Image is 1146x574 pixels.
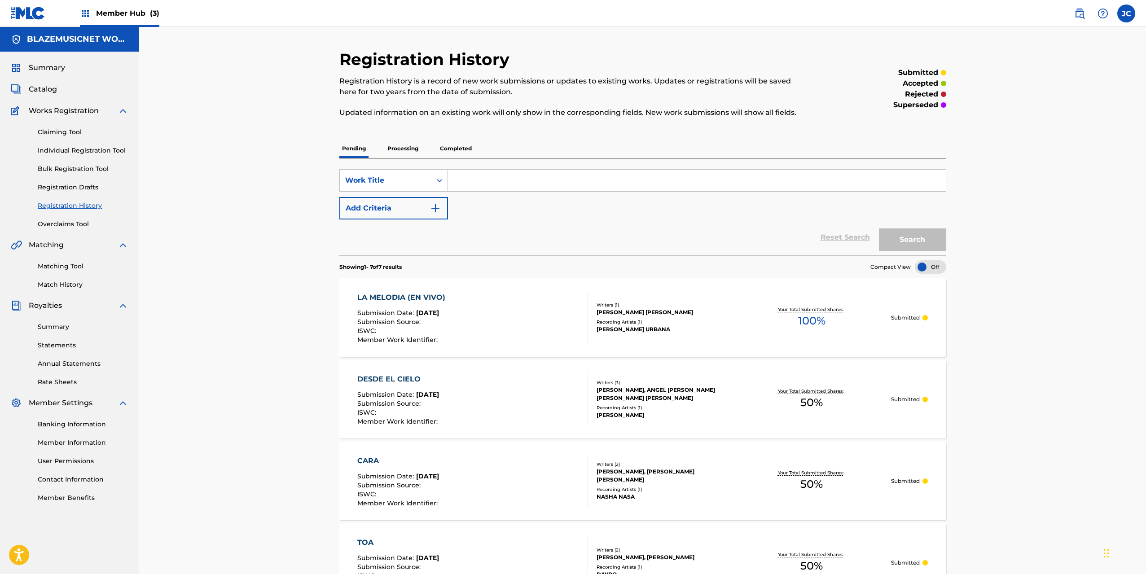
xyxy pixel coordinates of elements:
[38,420,128,429] a: Banking Information
[1121,401,1146,473] iframe: Resource Center
[11,34,22,45] img: Accounts
[339,139,369,158] p: Pending
[357,456,440,466] div: CARA
[597,308,732,316] div: [PERSON_NAME] [PERSON_NAME]
[38,280,128,289] a: Match History
[357,399,423,407] span: Submission Source :
[357,499,440,507] span: Member Work Identifier :
[339,169,946,255] form: Search Form
[339,360,946,438] a: DESDE EL CIELOSubmission Date:[DATE]Submission Source:ISWC:Member Work Identifier:Writers (3)[PER...
[357,336,440,344] span: Member Work Identifier :
[38,146,128,155] a: Individual Registration Tool
[898,67,938,78] p: submitted
[38,262,128,271] a: Matching Tool
[339,107,807,118] p: Updated information on an existing work will only show in the corresponding fields. New work subm...
[357,472,416,480] span: Submission Date :
[597,547,732,553] div: Writers ( 2 )
[11,398,22,408] img: Member Settings
[1101,531,1146,574] iframe: Chat Widget
[357,374,440,385] div: DESDE EL CIELO
[38,377,128,387] a: Rate Sheets
[357,554,416,562] span: Submission Date :
[29,84,57,95] span: Catalog
[357,309,416,317] span: Submission Date :
[430,203,441,214] img: 9d2ae6d4665cec9f34b9.svg
[38,164,128,174] a: Bulk Registration Tool
[11,300,22,311] img: Royalties
[800,394,823,411] span: 50 %
[29,62,65,73] span: Summary
[357,390,416,399] span: Submission Date :
[339,263,402,271] p: Showing 1 - 7 of 7 results
[11,240,22,250] img: Matching
[29,300,62,311] span: Royalties
[893,100,938,110] p: superseded
[29,240,64,250] span: Matching
[357,318,423,326] span: Submission Source :
[38,475,128,484] a: Contact Information
[339,76,807,97] p: Registration History is a record of new work submissions or updates to existing works. Updates or...
[96,8,159,18] span: Member Hub
[38,438,128,447] a: Member Information
[11,62,22,73] img: Summary
[357,408,378,416] span: ISWC :
[778,551,846,558] p: Your Total Submitted Shares:
[118,105,128,116] img: expand
[339,49,514,70] h2: Registration History
[437,139,474,158] p: Completed
[29,398,92,408] span: Member Settings
[38,493,128,503] a: Member Benefits
[80,8,91,19] img: Top Rightsholders
[38,359,128,368] a: Annual Statements
[778,388,846,394] p: Your Total Submitted Shares:
[800,558,823,574] span: 50 %
[357,327,378,335] span: ISWC :
[38,322,128,332] a: Summary
[597,302,732,308] div: Writers ( 1 )
[118,398,128,408] img: expand
[11,105,22,116] img: Works Registration
[597,564,732,570] div: Recording Artists ( 1 )
[416,554,439,562] span: [DATE]
[345,175,426,186] div: Work Title
[891,314,920,322] p: Submitted
[1071,4,1089,22] a: Public Search
[118,240,128,250] img: expand
[597,319,732,325] div: Recording Artists ( 1 )
[597,461,732,468] div: Writers ( 2 )
[870,263,911,271] span: Compact View
[11,62,65,73] a: SummarySummary
[357,537,440,548] div: TOA
[1094,4,1112,22] div: Help
[778,306,846,313] p: Your Total Submitted Shares:
[891,559,920,567] p: Submitted
[27,34,128,44] h5: BLAZEMUSICNET WORLDWIDE
[597,386,732,402] div: [PERSON_NAME], ANGEL [PERSON_NAME] [PERSON_NAME] [PERSON_NAME]
[1117,4,1135,22] div: User Menu
[597,493,732,501] div: NASHA NASA
[357,481,423,489] span: Submission Source :
[416,390,439,399] span: [DATE]
[798,313,825,329] span: 100 %
[357,292,450,303] div: LA MELODIA (EN VIVO)
[38,201,128,210] a: Registration History
[357,490,378,498] span: ISWC :
[357,417,440,425] span: Member Work Identifier :
[339,442,946,520] a: CARASubmission Date:[DATE]Submission Source:ISWC:Member Work Identifier:Writers (2)[PERSON_NAME],...
[1074,8,1085,19] img: search
[800,476,823,492] span: 50 %
[597,379,732,386] div: Writers ( 3 )
[597,404,732,411] div: Recording Artists ( 1 )
[29,105,99,116] span: Works Registration
[597,468,732,484] div: [PERSON_NAME], [PERSON_NAME] [PERSON_NAME]
[385,139,421,158] p: Processing
[118,300,128,311] img: expand
[339,197,448,219] button: Add Criteria
[597,553,732,561] div: [PERSON_NAME], [PERSON_NAME]
[357,563,423,571] span: Submission Source :
[903,78,938,89] p: accepted
[416,472,439,480] span: [DATE]
[38,183,128,192] a: Registration Drafts
[1104,540,1109,567] div: Drag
